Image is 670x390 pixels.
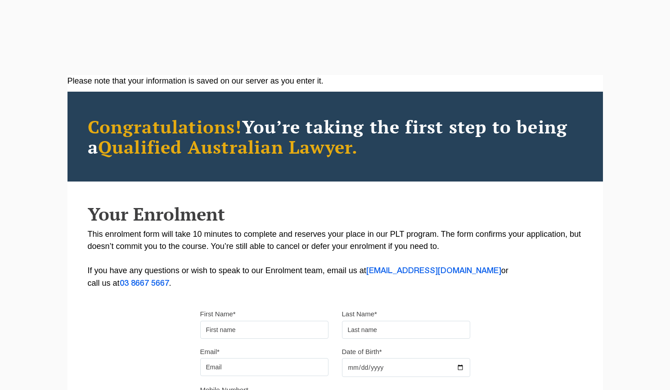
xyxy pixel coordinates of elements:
div: Please note that your information is saved on our server as you enter it. [67,75,603,87]
label: Date of Birth* [342,347,382,356]
input: Email [200,358,328,376]
label: Last Name* [342,310,377,319]
p: This enrolment form will take 10 minutes to complete and reserves your place in our PLT program. ... [88,228,583,290]
span: Congratulations! [88,115,242,138]
label: First Name* [200,310,236,319]
a: [EMAIL_ADDRESS][DOMAIN_NAME] [366,267,501,275]
input: Last name [342,321,470,339]
span: Qualified Australian Lawyer. [98,135,358,159]
input: First name [200,321,328,339]
label: Email* [200,347,220,356]
a: 03 8667 5667 [120,280,169,287]
h2: You’re taking the first step to being a [88,116,583,157]
h2: Your Enrolment [88,204,583,224]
